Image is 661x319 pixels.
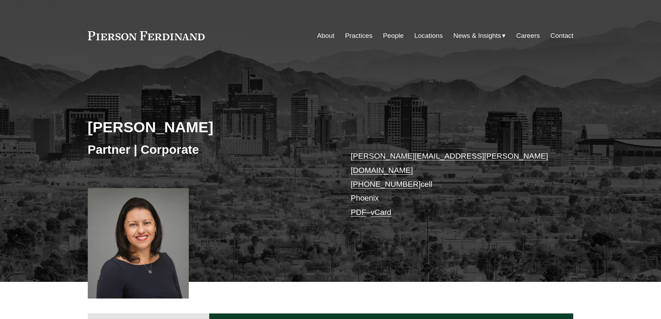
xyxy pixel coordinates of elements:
a: People [383,29,404,42]
a: folder dropdown [454,29,506,42]
a: Locations [414,29,443,42]
a: About [317,29,334,42]
h3: Partner | Corporate [88,142,331,157]
a: Contact [550,29,573,42]
p: cell Phoenix – [351,149,553,219]
a: vCard [371,208,391,217]
a: Careers [516,29,540,42]
a: Practices [345,29,372,42]
a: PDF [351,208,366,217]
a: [PHONE_NUMBER] [351,180,421,188]
span: News & Insights [454,30,501,42]
a: [PERSON_NAME][EMAIL_ADDRESS][PERSON_NAME][DOMAIN_NAME] [351,152,548,174]
h2: [PERSON_NAME] [88,118,331,136]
